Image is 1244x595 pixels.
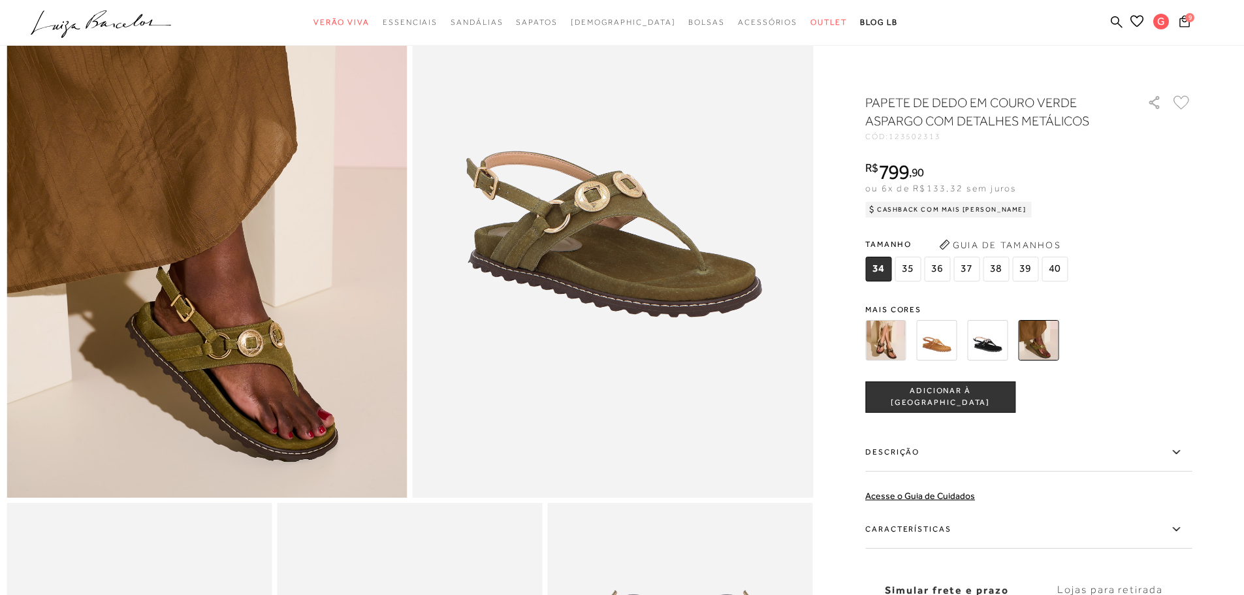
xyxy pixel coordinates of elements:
[866,385,1015,408] span: ADICIONAR À [GEOGRAPHIC_DATA]
[924,257,950,281] span: 36
[865,133,1126,140] div: CÓD:
[516,10,557,35] a: categoryNavScreenReaderText
[1012,257,1038,281] span: 39
[383,10,438,35] a: categoryNavScreenReaderText
[1185,13,1194,22] span: 9
[451,10,503,35] a: categoryNavScreenReaderText
[865,162,878,174] i: R$
[865,234,1071,254] span: Tamanho
[895,257,921,281] span: 35
[688,10,725,35] a: categoryNavScreenReaderText
[865,320,906,361] img: PAPETE DE DEDO EM COURO CAFÉ COM DETALHES METÁLICOS
[738,10,797,35] a: categoryNavScreenReaderText
[865,93,1110,130] h1: PAPETE DE DEDO EM COURO VERDE ASPARGO COM DETALHES METÁLICOS
[1018,320,1059,361] img: PAPETE DE DEDO EM COURO VERDE ASPARGO COM DETALHES METÁLICOS
[1153,14,1169,29] span: G
[865,381,1015,413] button: ADICIONAR À [GEOGRAPHIC_DATA]
[451,18,503,27] span: Sandálias
[571,10,676,35] a: noSubCategoriesText
[1147,13,1175,33] button: G
[909,167,924,178] i: ,
[383,18,438,27] span: Essenciais
[313,10,370,35] a: categoryNavScreenReaderText
[313,18,370,27] span: Verão Viva
[865,183,1016,193] span: ou 6x de R$133,32 sem juros
[810,10,847,35] a: categoryNavScreenReaderText
[967,320,1008,361] img: PAPETE DE DEDO EM COURO PRETO COM DETALHES METÁLICOS
[878,160,909,184] span: 799
[865,490,975,501] a: Acesse o Guia de Cuidados
[865,511,1192,549] label: Características
[865,306,1192,314] span: Mais cores
[865,257,891,281] span: 34
[860,18,898,27] span: BLOG LB
[860,10,898,35] a: BLOG LB
[1042,257,1068,281] span: 40
[889,132,941,141] span: 123502313
[571,18,676,27] span: [DEMOGRAPHIC_DATA]
[953,257,980,281] span: 37
[916,320,957,361] img: PAPETE DE DEDO EM COURO CARAMELO COM DETALHES METÁLICOS
[912,165,924,179] span: 90
[738,18,797,27] span: Acessórios
[865,202,1032,217] div: Cashback com Mais [PERSON_NAME]
[810,18,847,27] span: Outlet
[934,234,1065,255] button: Guia de Tamanhos
[865,434,1192,472] label: Descrição
[1175,14,1194,32] button: 9
[688,18,725,27] span: Bolsas
[516,18,557,27] span: Sapatos
[983,257,1009,281] span: 38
